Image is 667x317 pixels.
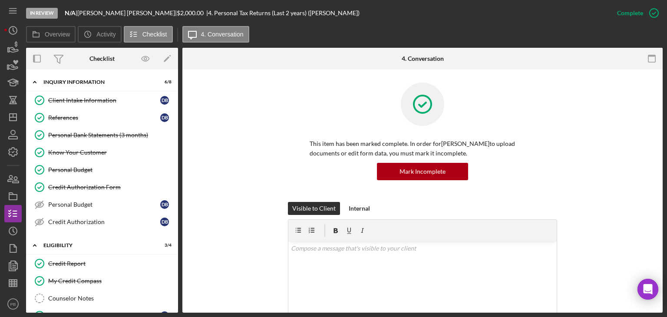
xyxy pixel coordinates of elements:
[377,163,468,180] button: Mark Incomplete
[160,200,169,209] div: D B
[48,97,160,104] div: Client Intake Information
[617,4,643,22] div: Complete
[349,202,370,215] div: Internal
[43,79,150,85] div: Inquiry Information
[608,4,663,22] button: Complete
[206,10,360,17] div: | 4. Personal Tax Returns (Last 2 years) ([PERSON_NAME])
[30,126,174,144] a: Personal Bank Statements (3 months)
[400,163,446,180] div: Mark Incomplete
[30,92,174,109] a: Client Intake InformationDB
[30,290,174,307] a: Counselor Notes
[96,31,116,38] label: Activity
[124,26,173,43] button: Checklist
[43,243,150,248] div: Eligibility
[30,196,174,213] a: Personal BudgetDB
[30,161,174,178] a: Personal Budget
[160,218,169,226] div: D B
[48,149,173,156] div: Know Your Customer
[402,55,444,62] div: 4. Conversation
[160,113,169,122] div: D B
[26,8,58,19] div: In Review
[45,31,70,38] label: Overview
[201,31,244,38] label: 4. Conversation
[48,184,173,191] div: Credit Authorization Form
[30,178,174,196] a: Credit Authorization Form
[30,144,174,161] a: Know Your Customer
[4,295,22,313] button: PB
[177,10,206,17] div: $2,000.00
[48,277,173,284] div: My Credit Compass
[48,166,173,173] div: Personal Budget
[65,10,77,17] div: |
[142,31,167,38] label: Checklist
[310,139,535,158] p: This item has been marked complete. In order for [PERSON_NAME] to upload documents or edit form d...
[288,202,340,215] button: Visible to Client
[30,255,174,272] a: Credit Report
[182,26,249,43] button: 4. Conversation
[77,10,177,17] div: [PERSON_NAME] [PERSON_NAME] |
[10,302,16,307] text: PB
[48,114,160,121] div: References
[48,218,160,225] div: Credit Authorization
[637,279,658,300] div: Open Intercom Messenger
[160,96,169,105] div: D B
[344,202,374,215] button: Internal
[156,79,172,85] div: 6 / 8
[48,132,173,139] div: Personal Bank Statements (3 months)
[48,201,160,208] div: Personal Budget
[65,9,76,17] b: N/A
[156,243,172,248] div: 3 / 4
[78,26,121,43] button: Activity
[89,55,115,62] div: Checklist
[26,26,76,43] button: Overview
[48,295,173,302] div: Counselor Notes
[48,260,173,267] div: Credit Report
[30,213,174,231] a: Credit AuthorizationDB
[30,109,174,126] a: ReferencesDB
[292,202,336,215] div: Visible to Client
[30,272,174,290] a: My Credit Compass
